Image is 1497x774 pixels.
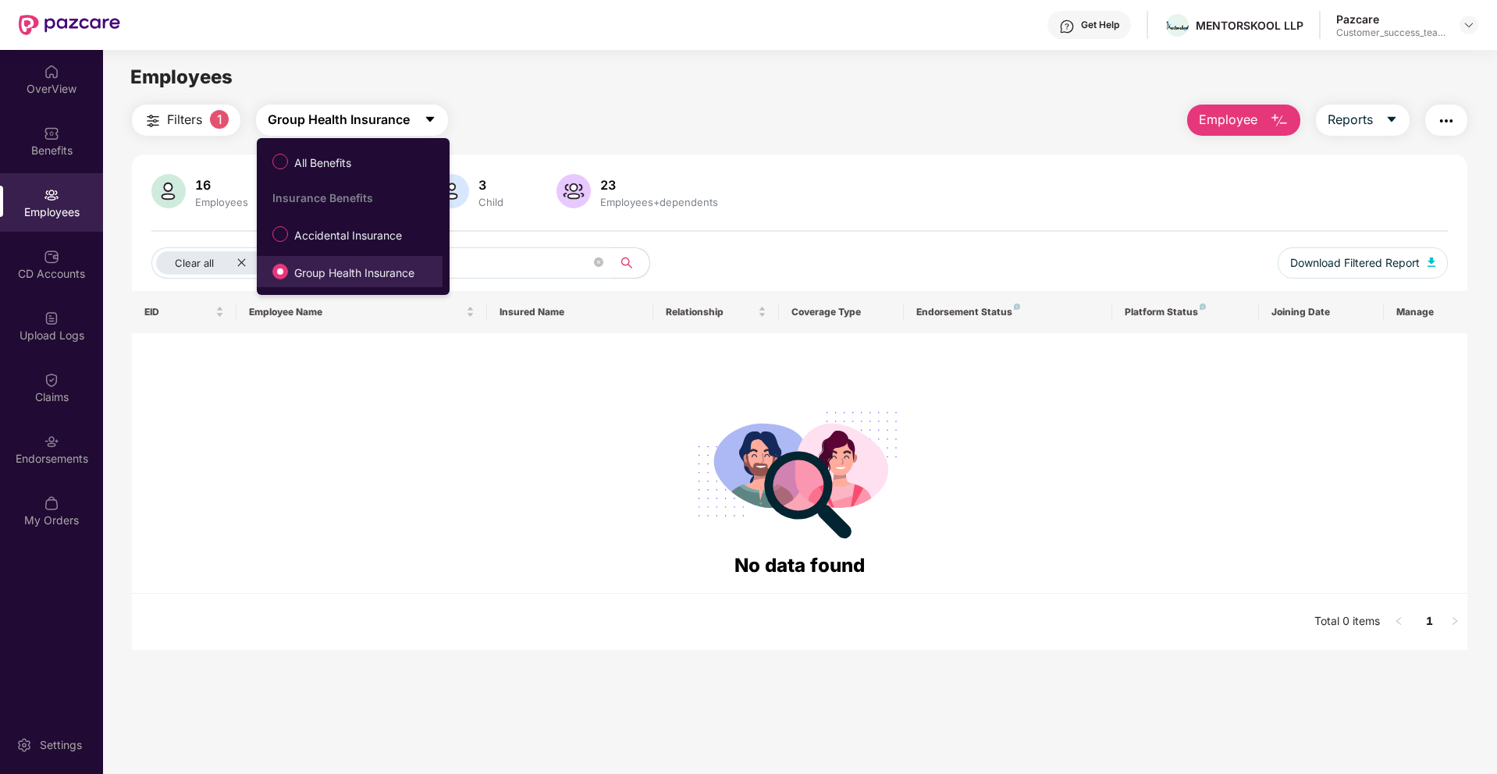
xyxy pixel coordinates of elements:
th: Insured Name [487,291,654,333]
span: Clear all [175,257,214,269]
div: Platform Status [1125,306,1246,318]
div: Pazcare [1336,12,1445,27]
button: right [1442,609,1467,634]
li: Total 0 items [1314,609,1380,634]
button: Reportscaret-down [1316,105,1410,136]
div: Customer_success_team_lead [1336,27,1445,39]
img: svg+xml;base64,PHN2ZyBpZD0iRW5kb3JzZW1lbnRzIiB4bWxucz0iaHR0cDovL3d3dy53My5vcmcvMjAwMC9zdmciIHdpZH... [44,434,59,449]
img: svg+xml;base64,PHN2ZyB4bWxucz0iaHR0cDovL3d3dy53My5vcmcvMjAwMC9zdmciIHhtbG5zOnhsaW5rPSJodHRwOi8vd3... [151,174,186,208]
div: 16 [192,177,251,193]
img: svg+xml;base64,PHN2ZyB4bWxucz0iaHR0cDovL3d3dy53My5vcmcvMjAwMC9zdmciIHhtbG5zOnhsaW5rPSJodHRwOi8vd3... [1428,257,1435,267]
img: svg+xml;base64,PHN2ZyBpZD0iQ0RfQWNjb3VudHMiIGRhdGEtbmFtZT0iQ0QgQWNjb3VudHMiIHhtbG5zPSJodHRwOi8vd3... [44,249,59,265]
img: svg+xml;base64,PHN2ZyB4bWxucz0iaHR0cDovL3d3dy53My5vcmcvMjAwMC9zdmciIHdpZHRoPSIyNCIgaGVpZ2h0PSIyNC... [1437,112,1456,130]
div: 3 [475,177,507,193]
button: Group Health Insurancecaret-down [256,105,448,136]
a: 1 [1417,609,1442,633]
img: svg+xml;base64,PHN2ZyB4bWxucz0iaHR0cDovL3d3dy53My5vcmcvMjAwMC9zdmciIHdpZHRoPSIyNCIgaGVpZ2h0PSIyNC... [144,112,162,130]
div: Employees+dependents [597,196,721,208]
th: Coverage Type [779,291,904,333]
div: Settings [35,737,87,753]
span: Employees [130,66,233,88]
img: svg+xml;base64,PHN2ZyBpZD0iVXBsb2FkX0xvZ3MiIGRhdGEtbmFtZT0iVXBsb2FkIExvZ3MiIHhtbG5zPSJodHRwOi8vd3... [44,311,59,326]
span: Group Health Insurance [268,110,410,130]
span: All Benefits [288,154,357,172]
li: Next Page [1442,609,1467,634]
th: EID [132,291,236,333]
div: Child [475,196,507,208]
button: Employee [1187,105,1300,136]
span: caret-down [1385,113,1398,127]
span: 1 [210,110,229,129]
img: svg+xml;base64,PHN2ZyBpZD0iRW1wbG95ZWVzIiB4bWxucz0iaHR0cDovL3d3dy53My5vcmcvMjAwMC9zdmciIHdpZHRoPS... [44,187,59,203]
th: Joining Date [1259,291,1384,333]
img: svg+xml;base64,PHN2ZyBpZD0iU2V0dGluZy0yMHgyMCIgeG1sbnM9Imh0dHA6Ly93d3cudzMub3JnLzIwMDAvc3ZnIiB3aW... [16,737,32,753]
li: Previous Page [1386,609,1411,634]
img: svg+xml;base64,PHN2ZyBpZD0iTXlfT3JkZXJzIiBkYXRhLW5hbWU9Ik15IE9yZGVycyIgeG1sbnM9Imh0dHA6Ly93d3cudz... [44,495,59,511]
span: close-circle [594,256,603,271]
div: 23 [597,177,721,193]
img: svg+xml;base64,PHN2ZyBpZD0iQmVuZWZpdHMiIHhtbG5zPSJodHRwOi8vd3d3LnczLm9yZy8yMDAwL3N2ZyIgd2lkdGg9Ij... [44,126,59,141]
div: Employees [192,196,251,208]
span: close [236,257,247,268]
div: MENTORSKOOL LLP [1196,18,1303,33]
div: Endorsement Status [916,306,1100,318]
img: svg+xml;base64,PHN2ZyB4bWxucz0iaHR0cDovL3d3dy53My5vcmcvMjAwMC9zdmciIHdpZHRoPSIyODgiIGhlaWdodD0iMj... [687,392,912,551]
span: Employee Name [249,306,463,318]
img: svg+xml;base64,PHN2ZyB4bWxucz0iaHR0cDovL3d3dy53My5vcmcvMjAwMC9zdmciIHdpZHRoPSI4IiBoZWlnaHQ9IjgiIH... [1200,304,1206,310]
span: Relationship [666,306,754,318]
div: Get Help [1081,19,1119,31]
button: left [1386,609,1411,634]
button: Clear allclose [151,247,308,279]
img: svg+xml;base64,PHN2ZyBpZD0iQ2xhaW0iIHhtbG5zPSJodHRwOi8vd3d3LnczLm9yZy8yMDAwL3N2ZyIgd2lkdGg9IjIwIi... [44,372,59,388]
span: No data found [734,554,865,577]
th: Employee Name [236,291,487,333]
span: Filters [167,110,202,130]
span: right [1450,616,1460,626]
img: Full_logo.png [1166,21,1189,30]
button: search [611,247,650,279]
img: svg+xml;base64,PHN2ZyB4bWxucz0iaHR0cDovL3d3dy53My5vcmcvMjAwMC9zdmciIHhtbG5zOnhsaW5rPSJodHRwOi8vd3... [556,174,591,208]
div: Insurance Benefits [272,191,443,204]
span: search [611,257,642,269]
span: left [1394,616,1403,626]
button: Download Filtered Report [1278,247,1448,279]
img: svg+xml;base64,PHN2ZyB4bWxucz0iaHR0cDovL3d3dy53My5vcmcvMjAwMC9zdmciIHhtbG5zOnhsaW5rPSJodHRwOi8vd3... [435,174,469,208]
img: svg+xml;base64,PHN2ZyBpZD0iSG9tZSIgeG1sbnM9Imh0dHA6Ly93d3cudzMub3JnLzIwMDAvc3ZnIiB3aWR0aD0iMjAiIG... [44,64,59,80]
li: 1 [1417,609,1442,634]
img: svg+xml;base64,PHN2ZyB4bWxucz0iaHR0cDovL3d3dy53My5vcmcvMjAwMC9zdmciIHdpZHRoPSI4IiBoZWlnaHQ9IjgiIH... [1014,304,1020,310]
span: Reports [1328,110,1373,130]
img: svg+xml;base64,PHN2ZyBpZD0iRHJvcGRvd24tMzJ4MzIiIHhtbG5zPSJodHRwOi8vd3d3LnczLm9yZy8yMDAwL3N2ZyIgd2... [1463,19,1475,31]
span: Accidental Insurance [288,227,408,244]
span: EID [144,306,212,318]
span: caret-down [424,113,436,127]
button: Filters1 [132,105,240,136]
th: Relationship [653,291,778,333]
img: svg+xml;base64,PHN2ZyBpZD0iSGVscC0zMngzMiIgeG1sbnM9Imh0dHA6Ly93d3cudzMub3JnLzIwMDAvc3ZnIiB3aWR0aD... [1059,19,1075,34]
th: Manage [1384,291,1467,333]
img: svg+xml;base64,PHN2ZyB4bWxucz0iaHR0cDovL3d3dy53My5vcmcvMjAwMC9zdmciIHhtbG5zOnhsaW5rPSJodHRwOi8vd3... [1270,112,1289,130]
span: Group Health Insurance [288,265,421,282]
span: Employee [1199,110,1257,130]
span: Download Filtered Report [1290,254,1420,272]
span: close-circle [594,257,603,267]
img: New Pazcare Logo [19,15,120,35]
